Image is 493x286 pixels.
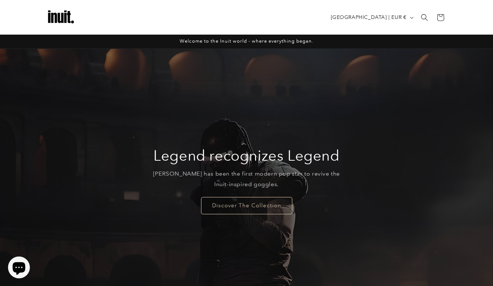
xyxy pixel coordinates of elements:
[416,9,433,26] summary: Search
[201,197,292,214] a: Discover The Collection
[6,256,32,280] inbox-online-store-chat: Shopify online store chat
[180,38,313,44] span: Welcome to the Inuit world - where everything began.
[46,3,75,32] img: Inuit Logo
[147,169,346,190] p: [PERSON_NAME] has been the first modern pop star to revive the Inuit-inspired goggles.
[153,146,339,165] h2: Legend recognizes Legend
[326,11,416,24] button: [GEOGRAPHIC_DATA] | EUR €
[46,35,447,48] div: Announcement
[331,13,407,21] span: [GEOGRAPHIC_DATA] | EUR €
